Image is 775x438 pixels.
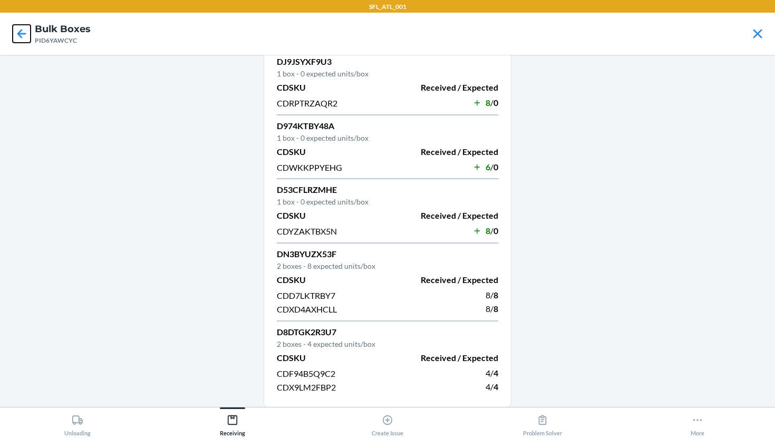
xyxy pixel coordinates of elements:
[277,304,337,314] span: CDXD4AXHCLL
[64,410,91,436] div: Unloading
[490,162,493,172] span: /
[490,368,493,378] span: /
[35,22,91,36] h4: Bulk Boxes
[310,407,465,436] button: Create Issue
[220,410,245,436] div: Receiving
[372,410,403,436] div: Create Issue
[277,55,498,68] p: DJ9JSYXF9U3
[394,145,498,158] p: Received / Expected
[493,226,498,236] span: 0
[277,368,335,378] span: CDF94B5Q9C2
[277,162,342,172] span: CDWKKPPYEHG
[490,98,493,108] span: /
[490,304,493,314] span: /
[277,260,498,271] p: 2 boxes - 8 expected units/box
[277,183,498,196] p: D53CFLRZMHE
[490,290,493,300] span: /
[486,290,490,300] span: 8
[394,352,498,364] p: Received / Expected
[155,407,310,436] button: Receiving
[486,162,490,172] span: 6
[277,326,498,338] p: D8DTGK2R3U7
[277,68,498,79] p: 1 box - 0 expected units/box
[486,98,490,108] span: 8
[493,98,498,108] span: 0
[277,352,381,364] p: CDSKU
[277,290,335,300] span: CDD7LKTRBY7
[277,196,498,207] p: 1 box - 0 expected units/box
[394,274,498,286] p: Received / Expected
[493,162,498,172] span: 0
[277,120,498,132] p: D974KTBY48A
[493,382,498,392] span: 4
[277,248,498,260] p: DN3BYUZX53F
[620,407,775,436] button: More
[465,407,620,436] button: Problem Solver
[277,145,381,158] p: CDSKU
[490,382,493,392] span: /
[493,304,498,314] span: 8
[490,226,493,236] span: /
[486,304,490,314] span: 8
[493,290,498,300] span: 8
[277,98,337,108] span: CDRPTRZAQR2
[486,382,490,392] span: 4
[523,410,562,436] div: Problem Solver
[493,368,498,378] span: 4
[486,226,490,236] span: 8
[394,81,498,94] p: Received / Expected
[35,36,91,45] div: PID6YAWCYC
[369,2,406,12] p: SFL_ATL_001
[394,209,498,222] p: Received / Expected
[277,226,337,236] span: CDYZAKTBX5N
[486,368,490,378] span: 4
[277,338,498,349] p: 2 boxes - 4 expected units/box
[277,132,498,143] p: 1 box - 0 expected units/box
[277,209,381,222] p: CDSKU
[277,274,381,286] p: CDSKU
[277,81,381,94] p: CDSKU
[691,410,704,436] div: More
[277,382,336,392] span: CDX9LM2FBP2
